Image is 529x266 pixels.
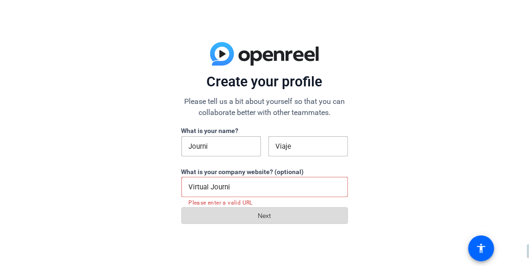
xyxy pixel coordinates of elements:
[258,207,271,224] span: Next
[181,207,348,224] button: Next
[189,141,254,152] input: First Name
[189,181,341,193] input: Enter here
[181,96,348,118] p: Please tell us a bit about yourself so that you can collaborate better with other teammates.
[189,197,341,207] mat-error: Please enter a valid URL
[181,73,348,91] p: Create your profile
[210,42,319,66] img: blue-gradient.svg
[276,141,341,152] input: Last Name
[476,243,487,254] mat-icon: accessibility
[181,127,239,134] label: What is your name?
[181,168,304,175] label: What is your company website? (optional)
